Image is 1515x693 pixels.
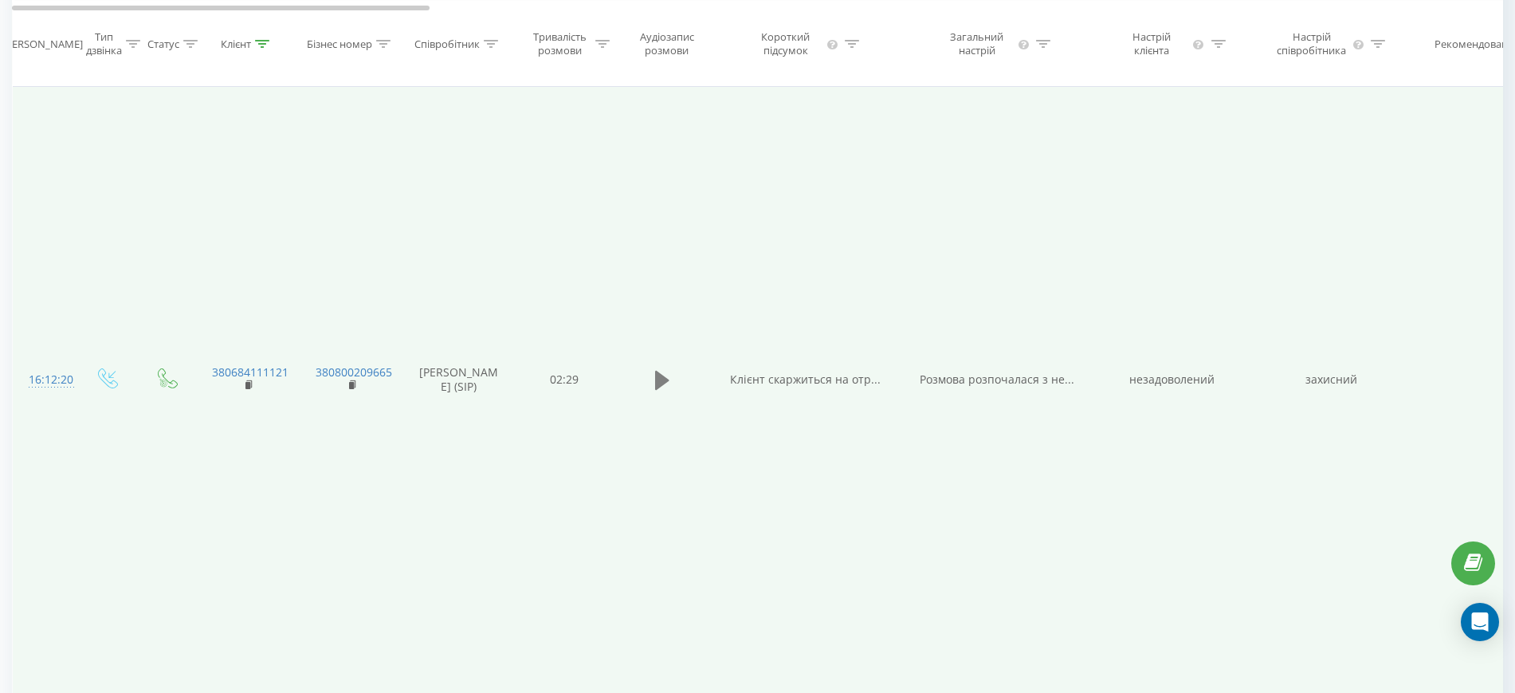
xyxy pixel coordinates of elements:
div: [PERSON_NAME] [2,37,83,50]
div: Аудіозапис розмови [628,30,705,57]
div: Статус [147,37,179,50]
div: 16:12:20 [29,364,61,396]
div: Настрій клієнта [1114,30,1188,57]
div: Бізнес номер [307,37,372,50]
div: Тривалість розмови [528,30,591,57]
div: Настрій співробітника [1274,30,1350,57]
a: 380684111121 [212,364,288,380]
div: Open Intercom Messenger [1461,603,1499,641]
span: Клієнт скаржиться на отр... [730,372,881,387]
span: Розмова розпочалася з не... [920,372,1074,387]
a: 380800209665 [316,364,392,380]
div: Тип дзвінка [86,30,122,57]
div: Співробітник [414,37,480,50]
div: Загальний настрій [939,30,1015,57]
div: Клієнт [221,37,251,50]
div: Короткий підсумок [748,30,824,57]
